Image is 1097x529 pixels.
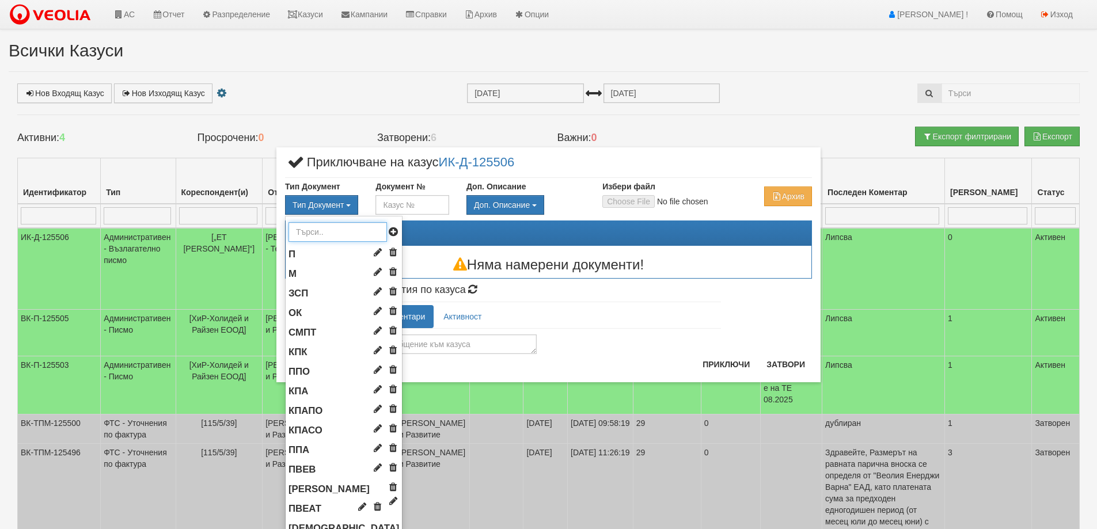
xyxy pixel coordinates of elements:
label: Документ № [375,181,425,192]
span: КПАПО [289,405,322,416]
li: Заявление за смяна/актуализиране на партида [286,284,402,303]
button: Приключи [696,355,757,374]
span: Приключване на казус [285,156,514,177]
li: Писмо [286,245,402,264]
li: Констативен протокол за спиране на отопление [286,421,402,440]
li: Констативен протокол за посещение на абонатна станция [286,382,402,401]
li: Потокол за извеждане от експлоатация на водомер в АС [286,479,402,499]
li: Потокол за въвеждане в експлоатация на апартаментен топломер [286,499,402,519]
div: Двоен клик, за изчистване на избраната стойност. [285,195,358,215]
li: Протокол за профилактика на абонатна станция [286,440,402,460]
li: Свидетелство за метрологична проверка на топломерно устройство [286,323,402,342]
button: Затвори [760,355,812,374]
span: ПВЕАТ [289,503,321,514]
li: Констативен протокол за посещение на клиент [286,342,402,362]
span: П [289,249,295,260]
a: ИК-Д-125506 [439,155,515,169]
button: Архив [764,187,812,206]
input: Търси.. [289,222,387,242]
a: Активност [435,305,490,328]
h3: Няма намерени документи! [286,257,811,272]
span: КПАСО [289,425,322,436]
li: Потокол за въвеждане в експлоатация на водомер в АС [286,460,402,479]
span: ОК [289,307,302,318]
li: Отчетна карта (отчетен лист) [286,303,402,323]
span: Доп. Описание [474,200,530,210]
span: ЗСП [289,288,308,299]
span: М [289,268,297,279]
label: Избери файл [602,181,655,192]
button: Доп. Описание [466,195,544,215]
a: Коментари [375,305,434,328]
label: Доп. Описание [466,181,526,192]
input: Казус № [375,195,449,215]
li: Молба/Жалба/Искане от клиент [286,264,402,284]
label: Тип Документ [285,181,340,192]
li: Констативен протокол за пуск на отопление [286,401,402,421]
button: Тип Документ [285,195,358,215]
span: ППО [289,366,310,377]
span: ППА [289,444,309,455]
li: Протокол за посещение на обект [286,362,402,382]
span: ПВЕВ [289,464,316,475]
span: СМПТ [289,327,316,338]
span: [PERSON_NAME] [289,484,370,494]
h4: Събития по казуса [375,284,721,296]
div: Двоен клик, за изчистване на избраната стойност. [466,195,585,215]
span: Тип Документ [293,200,344,210]
span: КПА [289,386,308,397]
span: КПК [289,347,308,357]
